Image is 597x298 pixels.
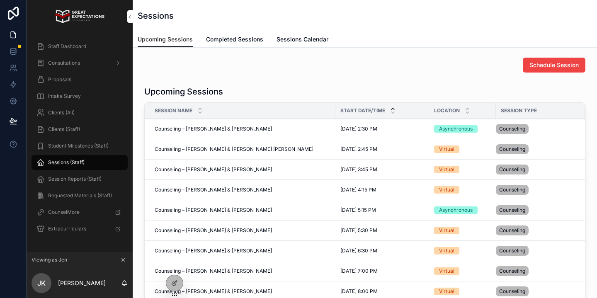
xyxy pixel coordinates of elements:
span: Counseling – [PERSON_NAME] & [PERSON_NAME] [155,166,272,173]
a: Upcoming Sessions [138,32,193,48]
a: Completed Sessions [206,32,263,48]
a: Proposals [32,72,128,87]
span: Clients (Staff) [48,126,80,133]
span: Clients (All) [48,109,75,116]
a: Sessions (Staff) [32,155,128,170]
span: Counseling – [PERSON_NAME] & [PERSON_NAME] [155,288,272,295]
div: Asynchronous [439,206,473,214]
span: JK [37,278,46,288]
span: Upcoming Sessions [138,35,193,44]
span: [DATE] 5:30 PM [340,227,377,234]
div: Virtual [439,267,454,275]
img: App logo [55,10,104,23]
span: Counseling [499,187,525,193]
span: Session Reports (Staff) [48,176,102,182]
span: Counseling – [PERSON_NAME] & [PERSON_NAME] [PERSON_NAME] [155,146,313,153]
span: Intake Survey [48,93,81,99]
span: Session Name [155,107,192,114]
span: Proposals [48,76,71,83]
a: Staff Dashboard [32,39,128,54]
span: Staff Dashboard [48,43,86,50]
a: Clients (Staff) [32,122,128,137]
div: Virtual [439,186,454,194]
span: Counseling – [PERSON_NAME] & [PERSON_NAME] [155,126,272,132]
span: [DATE] 6:30 PM [340,247,377,254]
span: Student Milestones (Staff) [48,143,109,149]
span: Consultations [48,60,80,66]
span: Viewing as Jen [32,257,67,263]
a: Session Reports (Staff) [32,172,128,187]
span: [DATE] 7:00 PM [340,268,378,274]
div: Virtual [439,166,454,173]
span: [DATE] 2:30 PM [340,126,377,132]
span: [DATE] 5:15 PM [340,207,376,213]
span: Completed Sessions [206,35,263,44]
span: CounselMore [48,209,80,216]
span: Sessions Calendar [277,35,328,44]
span: Counseling [499,288,525,295]
h1: Sessions [138,10,174,22]
span: Counseling [499,146,525,153]
span: Requested Materials (Staff) [48,192,112,199]
span: Counseling [499,126,525,132]
a: Extracurriculars [32,221,128,236]
span: Counseling [499,247,525,254]
span: Counseling [499,166,525,173]
div: Virtual [439,288,454,295]
span: Sessions (Staff) [48,159,85,166]
div: Asynchronous [439,125,473,133]
h1: Upcoming Sessions [144,86,223,97]
a: Student Milestones (Staff) [32,138,128,153]
span: [DATE] 4:15 PM [340,187,376,193]
span: [DATE] 8:00 PM [340,288,378,295]
span: Counseling – [PERSON_NAME] & [PERSON_NAME] [155,207,272,213]
a: Clients (All) [32,105,128,120]
a: CounselMore [32,205,128,220]
div: Virtual [439,145,454,153]
span: Counseling – [PERSON_NAME] & [PERSON_NAME] [155,268,272,274]
span: Extracurriculars [48,225,86,232]
a: Intake Survey [32,89,128,104]
span: Location [434,107,460,114]
span: [DATE] 2:45 PM [340,146,377,153]
button: Schedule Session [523,58,585,73]
span: Counseling [499,227,525,234]
div: scrollable content [27,33,133,247]
span: [DATE] 3:45 PM [340,166,377,173]
div: Virtual [439,247,454,254]
a: Sessions Calendar [277,32,328,48]
div: Virtual [439,227,454,234]
span: Session Type [501,107,537,114]
span: Counseling [499,268,525,274]
span: Counseling – [PERSON_NAME] & [PERSON_NAME] [155,187,272,193]
span: Counseling – [PERSON_NAME] & [PERSON_NAME] [155,247,272,254]
span: Counseling [499,207,525,213]
span: Schedule Session [529,61,579,69]
a: Requested Materials (Staff) [32,188,128,203]
span: Counseling – [PERSON_NAME] & [PERSON_NAME] [155,227,272,234]
a: Consultations [32,56,128,70]
p: [PERSON_NAME] [58,279,106,287]
span: Start Date/Time [340,107,385,114]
